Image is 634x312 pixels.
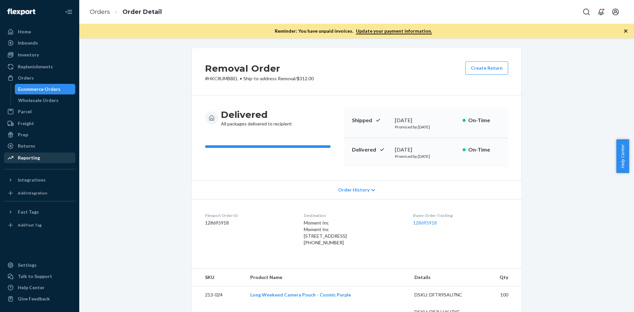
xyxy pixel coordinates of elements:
[580,5,593,18] button: Open Search Box
[304,220,347,239] span: Moment Inc Moment Inc [STREET_ADDRESS]
[4,38,75,48] a: Inbounds
[4,260,75,270] a: Settings
[481,286,521,304] td: 100
[4,129,75,140] a: Prep
[205,213,293,218] dt: Flexport Order ID
[18,86,60,92] div: Ecommerce Orders
[352,146,390,154] p: Delivered
[414,292,476,298] div: DSKU: DFTR9SAU7NC
[62,5,75,18] button: Close Navigation
[205,61,314,75] h2: Removal Order
[481,269,521,286] th: Qty
[413,220,437,225] a: 128695918
[468,117,500,124] p: On-Time
[18,108,32,115] div: Parcel
[18,273,52,280] div: Talk to Support
[304,213,402,218] dt: Destination
[4,153,75,163] a: Reporting
[15,95,76,106] a: Wholesale Orders
[395,146,457,154] div: [DATE]
[123,8,162,16] a: Order Detail
[18,295,50,302] div: Give Feedback
[275,28,432,34] p: Reminder: You have unpaid invoices.
[205,75,314,82] p: # HKC8UMBBEL / $312.00
[4,282,75,293] a: Help Center
[18,97,58,104] div: Wholesale Orders
[4,175,75,185] button: Integrations
[395,124,457,130] p: Promised by [DATE]
[18,284,45,291] div: Help Center
[594,5,608,18] button: Open notifications
[240,76,242,81] span: •
[4,141,75,151] a: Returns
[18,131,28,138] div: Prep
[18,143,35,149] div: Returns
[468,146,500,154] p: On-Time
[205,220,293,226] dd: 128695918
[352,117,390,124] p: Shipped
[4,61,75,72] a: Replenishments
[18,52,39,58] div: Inventory
[4,73,75,83] a: Orders
[90,8,110,16] a: Orders
[243,76,295,81] span: Ship-to-address Removal
[250,292,351,297] a: Long Weekend Camera Pouch - Cosmic Purple
[4,188,75,198] a: Add Integration
[413,213,508,218] dt: Buyer Order Tracking
[18,75,34,81] div: Orders
[18,63,53,70] div: Replenishments
[7,9,35,15] img: Flexport logo
[4,271,75,282] a: Talk to Support
[338,187,370,193] span: Order History
[85,2,167,22] ol: breadcrumbs
[395,154,457,159] p: Promised by [DATE]
[465,61,508,75] button: Create Return
[18,222,42,228] div: Add Fast Tag
[192,269,245,286] th: SKU
[192,286,245,304] td: 213-024
[4,50,75,60] a: Inventory
[356,28,432,34] a: Update your payment information.
[15,84,76,94] a: Ecommerce Orders
[18,262,37,268] div: Settings
[4,118,75,129] a: Freight
[4,294,75,304] button: Give Feedback
[221,109,292,121] h3: Delivered
[18,28,31,35] div: Home
[18,177,46,183] div: Integrations
[4,26,75,37] a: Home
[245,269,409,286] th: Product Name
[4,207,75,217] button: Fast Tags
[395,117,457,124] div: [DATE]
[18,40,38,46] div: Inbounds
[409,269,482,286] th: Details
[18,209,39,215] div: Fast Tags
[18,190,47,196] div: Add Integration
[4,220,75,230] a: Add Fast Tag
[609,5,622,18] button: Open account menu
[304,239,402,246] div: [PHONE_NUMBER]
[18,155,40,161] div: Reporting
[221,109,292,127] div: All packages delivered to recipient
[616,139,629,173] button: Help Center
[4,106,75,117] a: Parcel
[18,120,34,127] div: Freight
